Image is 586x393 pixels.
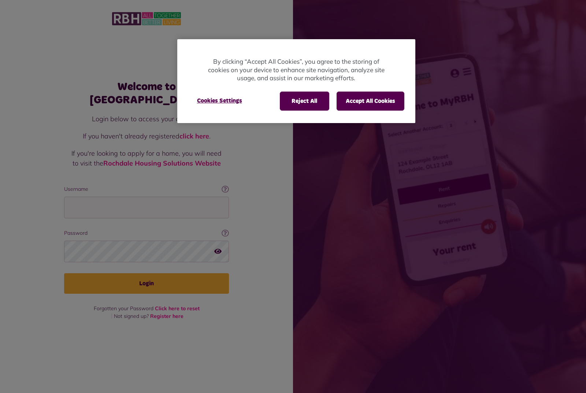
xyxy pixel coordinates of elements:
p: By clicking “Accept All Cookies”, you agree to the storing of cookies on your device to enhance s... [207,58,386,82]
div: Privacy [177,39,415,123]
button: Cookies Settings [188,92,251,110]
button: Accept All Cookies [337,92,404,111]
button: Reject All [280,92,329,111]
div: Cookie banner [177,39,415,123]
